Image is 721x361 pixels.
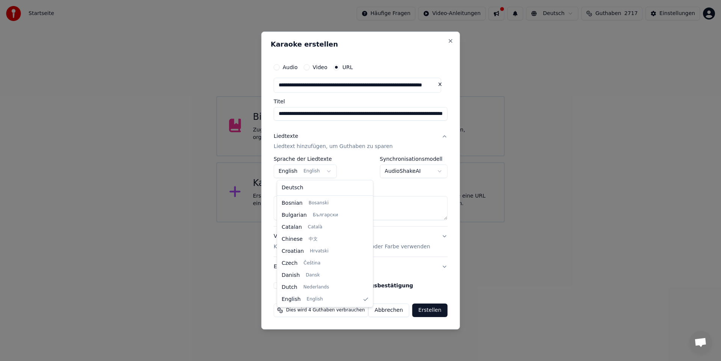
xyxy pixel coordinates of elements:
[282,248,304,255] span: Croatian
[282,184,303,192] span: Deutsch
[307,296,323,302] span: English
[282,260,297,267] span: Czech
[308,224,322,230] span: Català
[313,212,338,218] span: Български
[282,211,307,219] span: Bulgarian
[282,296,301,303] span: English
[282,199,303,207] span: Bosnian
[306,272,320,278] span: Dansk
[309,200,329,206] span: Bosanski
[310,248,329,254] span: Hrvatski
[282,284,297,291] span: Dutch
[309,236,318,242] span: 中文
[282,236,303,243] span: Chinese
[282,272,300,279] span: Danish
[303,284,329,290] span: Nederlands
[303,260,320,266] span: Čeština
[282,224,302,231] span: Catalan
